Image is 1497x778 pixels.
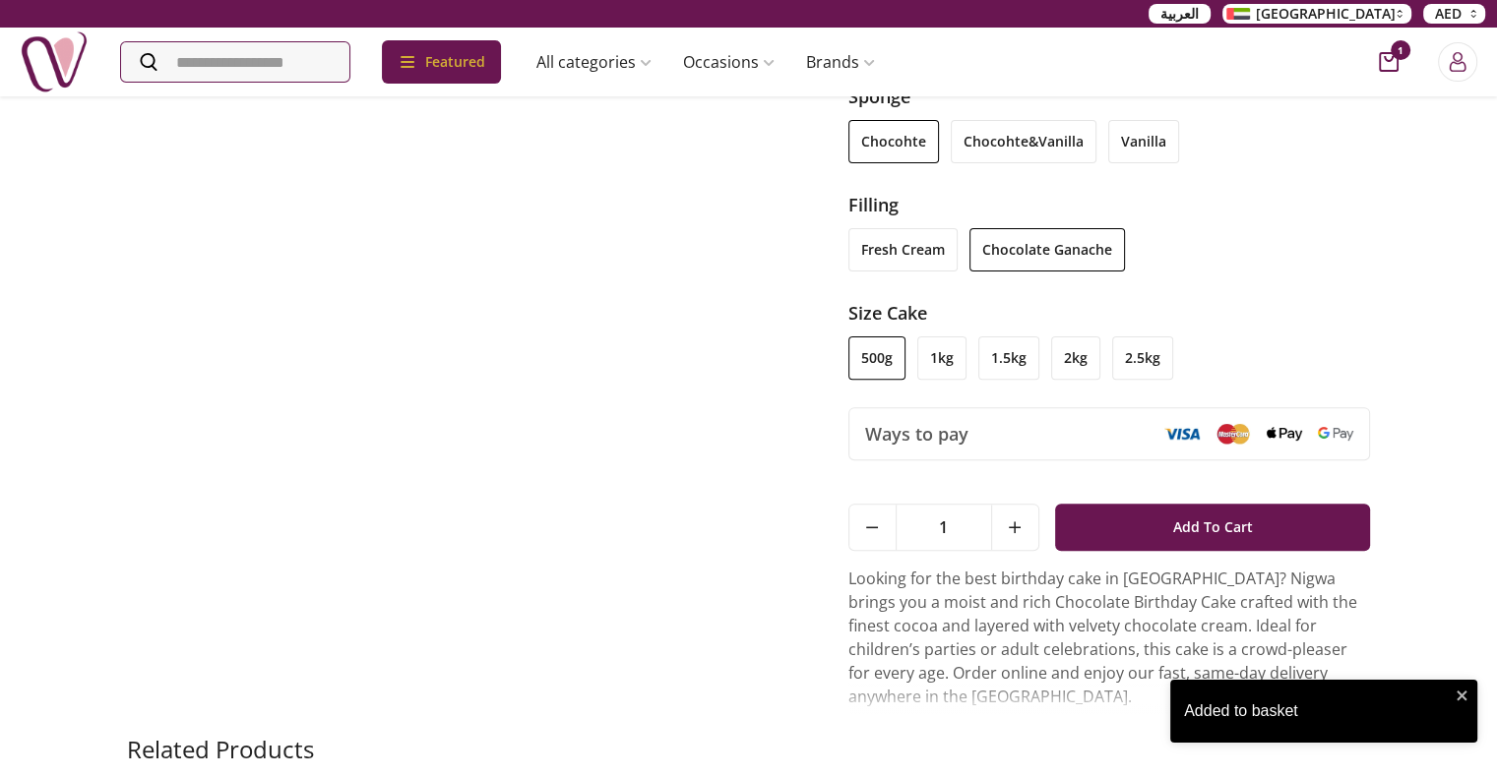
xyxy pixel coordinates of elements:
[382,40,501,84] div: Featured
[865,420,968,448] span: Ways to pay
[667,42,790,82] a: Occasions
[1112,336,1173,380] li: 2.5kg
[1051,336,1100,380] li: 2kg
[978,336,1039,380] li: 1.5kg
[848,228,958,271] li: fresh cream
[1438,42,1477,82] button: Login
[1173,509,1253,545] span: Add To Cart
[848,120,939,163] li: chocohte
[848,567,1371,708] p: Looking for the best birthday cake in [GEOGRAPHIC_DATA]? Nigwa brings you a moist and rich Chocol...
[1379,52,1399,72] button: cart-button
[20,28,89,96] img: Nigwa-uae-gifts
[1164,427,1200,441] img: Visa
[1256,4,1396,24] span: [GEOGRAPHIC_DATA]
[917,336,967,380] li: 1kg
[790,42,891,82] a: Brands
[1435,4,1462,24] span: AED
[1318,427,1353,441] img: Google Pay
[897,505,991,550] span: 1
[1226,8,1250,20] img: Arabic_dztd3n.png
[521,42,667,82] a: All categories
[1222,4,1411,24] button: [GEOGRAPHIC_DATA]
[848,336,905,380] li: 500g
[969,228,1125,271] li: chocolate ganache
[1108,120,1179,163] li: vanilla
[848,191,1371,218] h3: filling
[1267,427,1302,442] img: Apple Pay
[848,299,1371,327] h3: Size cake
[848,83,1371,110] h3: Sponge
[1055,504,1371,551] button: Add To Cart
[121,42,349,82] input: Search
[1160,4,1199,24] span: العربية
[1423,4,1485,24] button: AED
[1216,423,1251,444] img: Mastercard
[127,734,314,765] h2: Related Products
[1391,40,1410,60] span: 1
[1456,688,1469,703] button: close
[1184,699,1450,723] div: Added to basket
[951,120,1096,163] li: chocohte&vanilla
